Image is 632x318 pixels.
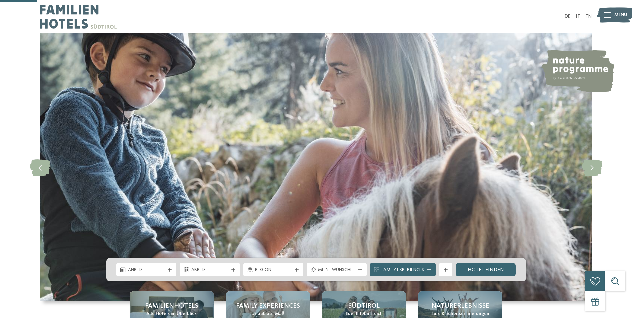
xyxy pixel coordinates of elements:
[128,267,165,273] span: Anreise
[431,311,489,317] span: Eure Kindheitserinnerungen
[318,267,355,273] span: Meine Wünsche
[456,263,516,276] a: Hotel finden
[346,311,383,317] span: Euer Erlebnisreich
[382,267,424,273] span: Family Experiences
[431,301,489,311] span: Naturerlebnisse
[255,267,292,273] span: Region
[191,267,228,273] span: Abreise
[40,33,592,301] img: Familienhotels Südtirol: The happy family places
[251,311,284,317] span: Urlaub auf Maß
[236,301,300,311] span: Family Experiences
[564,14,571,19] a: DE
[576,14,580,19] a: IT
[585,14,592,19] a: EN
[541,50,614,92] img: nature programme by Familienhotels Südtirol
[348,301,380,311] span: Südtirol
[614,12,627,18] span: Menü
[145,301,198,311] span: Familienhotels
[146,311,197,317] span: Alle Hotels im Überblick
